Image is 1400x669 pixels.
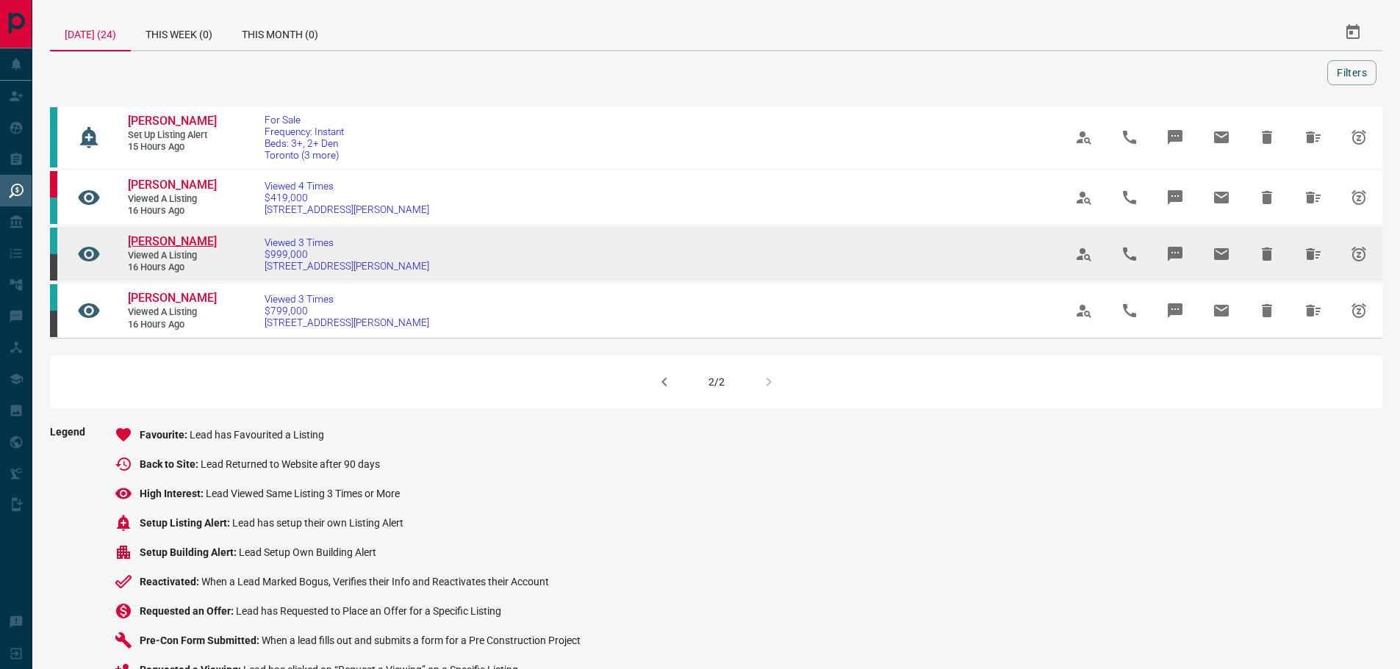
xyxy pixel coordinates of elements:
[1204,236,1239,272] span: Email
[1341,236,1376,272] span: Snooze
[265,293,429,305] span: Viewed 3 Times
[50,228,57,254] div: condos.ca
[265,260,429,272] span: [STREET_ADDRESS][PERSON_NAME]
[1112,293,1147,328] span: Call
[265,180,429,192] span: Viewed 4 Times
[265,192,429,203] span: $419,000
[1066,120,1102,155] span: View Profile
[128,250,216,262] span: Viewed a Listing
[140,634,262,646] span: Pre-Con Form Submitted
[140,429,190,441] span: Favourite
[190,429,324,441] span: Lead has Favourited a Listing
[128,178,217,192] span: [PERSON_NAME]
[128,129,216,142] span: Set up Listing Alert
[131,15,227,50] div: This Week (0)
[265,126,344,137] span: Frequency: Instant
[1157,120,1193,155] span: Message
[201,576,549,587] span: When a Lead Marked Bogus, Verifies their Info and Reactivates their Account
[50,15,131,51] div: [DATE] (24)
[1249,180,1285,215] span: Hide
[265,305,429,317] span: $799,000
[140,488,206,499] span: High Interest
[1112,120,1147,155] span: Call
[236,605,501,617] span: Lead has Requested to Place an Offer for a Specific Listing
[1204,180,1239,215] span: Email
[1204,120,1239,155] span: Email
[1341,293,1376,328] span: Snooze
[1157,293,1193,328] span: Message
[140,517,232,529] span: Setup Listing Alert
[262,634,581,646] span: When a lead fills out and submits a form for a Pre Construction Project
[128,193,216,206] span: Viewed a Listing
[128,234,217,248] span: [PERSON_NAME]
[265,236,429,272] a: Viewed 3 Times$999,000[STREET_ADDRESS][PERSON_NAME]
[265,203,429,215] span: [STREET_ADDRESS][PERSON_NAME]
[239,546,376,558] span: Lead Setup Own Building Alert
[128,234,216,250] a: [PERSON_NAME]
[1341,180,1376,215] span: Snooze
[50,311,57,337] div: mrloft.ca
[1157,180,1193,215] span: Message
[140,546,239,558] span: Setup Building Alert
[50,254,57,281] div: mrloft.ca
[708,376,725,388] div: 2/2
[265,236,429,248] span: Viewed 3 Times
[128,141,216,153] span: 15 hours ago
[1335,15,1371,50] button: Select Date Range
[1296,293,1331,328] span: Hide All from Angad Kanwar
[1296,236,1331,272] span: Hide All from Angad Kanwar
[1296,180,1331,215] span: Hide All from Kopi Maheswaran
[128,261,216,274] span: 16 hours ago
[265,317,429,328] span: [STREET_ADDRESS][PERSON_NAME]
[50,171,57,198] div: property.ca
[265,180,429,215] a: Viewed 4 Times$419,000[STREET_ADDRESS][PERSON_NAME]
[140,576,201,587] span: Reactivated
[50,107,57,167] div: condos.ca
[128,205,216,217] span: 16 hours ago
[128,114,217,128] span: [PERSON_NAME]
[232,517,403,529] span: Lead has setup their own Listing Alert
[1249,120,1285,155] span: Hide
[1341,120,1376,155] span: Snooze
[128,319,216,331] span: 16 hours ago
[265,149,344,161] span: Toronto (3 more)
[128,291,216,306] a: [PERSON_NAME]
[227,15,333,50] div: This Month (0)
[128,291,217,305] span: [PERSON_NAME]
[265,248,429,260] span: $999,000
[1112,236,1147,272] span: Call
[265,137,344,149] span: Beds: 3+, 2+ Den
[50,198,57,224] div: condos.ca
[50,284,57,311] div: condos.ca
[140,605,236,617] span: Requested an Offer
[128,114,216,129] a: [PERSON_NAME]
[265,114,344,126] span: For Sale
[1112,180,1147,215] span: Call
[201,458,380,470] span: Lead Returned to Website after 90 days
[1157,236,1193,272] span: Message
[1066,236,1102,272] span: View Profile
[1066,180,1102,215] span: View Profile
[1327,60,1376,85] button: Filters
[140,458,201,470] span: Back to Site
[1249,293,1285,328] span: Hide
[1249,236,1285,272] span: Hide
[128,178,216,193] a: [PERSON_NAME]
[265,114,344,161] a: For SaleFrequency: InstantBeds: 3+, 2+ DenToronto (3 more)
[1204,293,1239,328] span: Email
[206,488,400,499] span: Lead Viewed Same Listing 3 Times or More
[128,306,216,319] span: Viewed a Listing
[1296,120,1331,155] span: Hide All from Eric Wong
[265,293,429,328] a: Viewed 3 Times$799,000[STREET_ADDRESS][PERSON_NAME]
[1066,293,1102,328] span: View Profile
